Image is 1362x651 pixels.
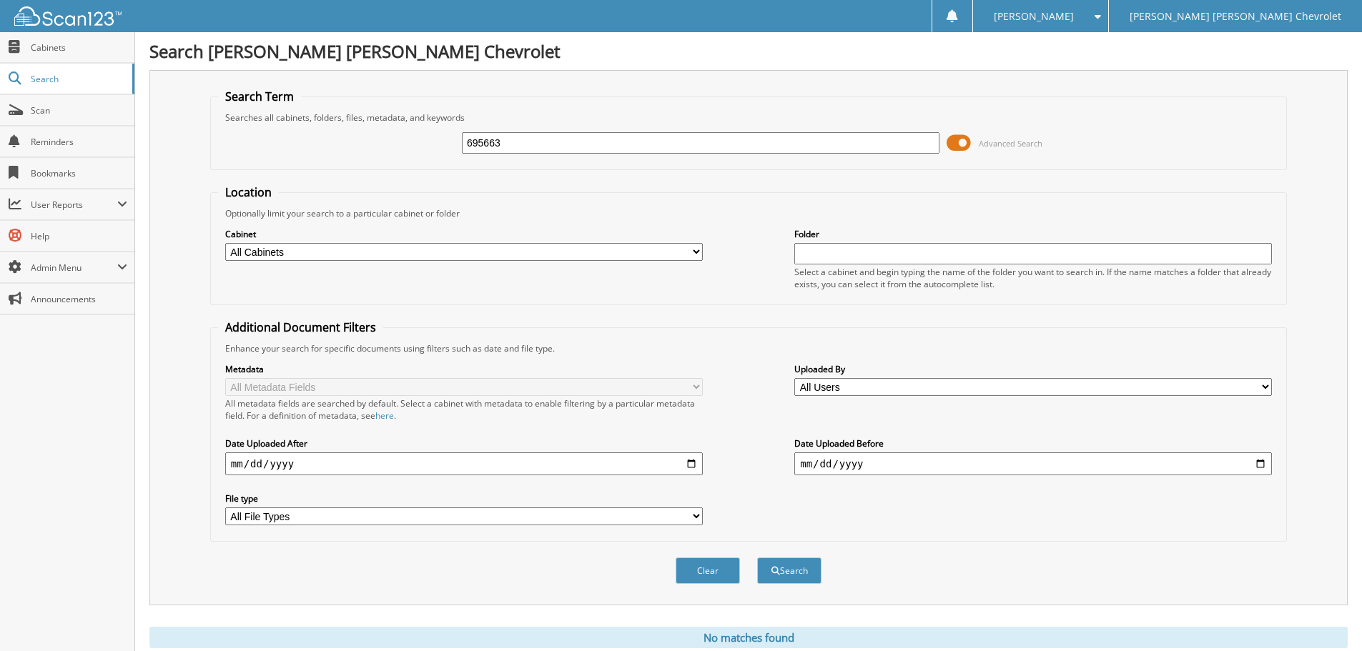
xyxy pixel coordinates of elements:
[149,627,1348,648] div: No matches found
[31,293,127,305] span: Announcements
[218,342,1279,354] div: Enhance your search for specific documents using filters such as date and file type.
[794,228,1272,240] label: Folder
[31,262,117,274] span: Admin Menu
[375,409,394,422] a: here
[994,12,1074,21] span: [PERSON_NAME]
[31,230,127,242] span: Help
[225,437,703,449] label: Date Uploaded After
[218,184,279,200] legend: Location
[31,104,127,116] span: Scan
[225,228,703,240] label: Cabinet
[794,363,1272,375] label: Uploaded By
[31,167,127,179] span: Bookmarks
[757,557,821,584] button: Search
[31,199,117,211] span: User Reports
[225,397,703,422] div: All metadata fields are searched by default. Select a cabinet with metadata to enable filtering b...
[225,363,703,375] label: Metadata
[218,319,383,335] legend: Additional Document Filters
[218,111,1279,124] div: Searches all cabinets, folders, files, metadata, and keywords
[676,557,740,584] button: Clear
[218,89,301,104] legend: Search Term
[794,452,1272,475] input: end
[225,492,703,505] label: File type
[225,452,703,475] input: start
[14,6,122,26] img: scan123-logo-white.svg
[1130,12,1341,21] span: [PERSON_NAME] [PERSON_NAME] Chevrolet
[979,138,1042,149] span: Advanced Search
[218,207,1279,219] div: Optionally limit your search to a particular cabinet or folder
[794,437,1272,449] label: Date Uploaded Before
[31,41,127,54] span: Cabinets
[31,136,127,148] span: Reminders
[149,39,1348,63] h1: Search [PERSON_NAME] [PERSON_NAME] Chevrolet
[794,266,1272,290] div: Select a cabinet and begin typing the name of the folder you want to search in. If the name match...
[31,73,125,85] span: Search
